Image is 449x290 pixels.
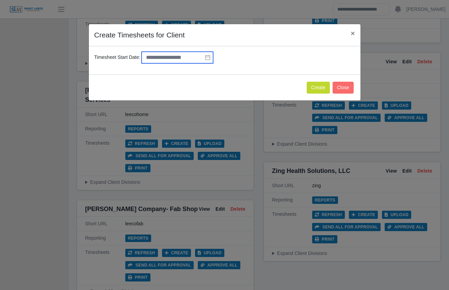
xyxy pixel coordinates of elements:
[345,24,360,42] button: Close
[94,30,185,41] h4: Create Timesheets for Client
[351,29,355,37] span: ×
[94,54,141,61] label: Timesheet Start Date:
[333,82,354,94] button: Close
[307,82,330,94] button: Create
